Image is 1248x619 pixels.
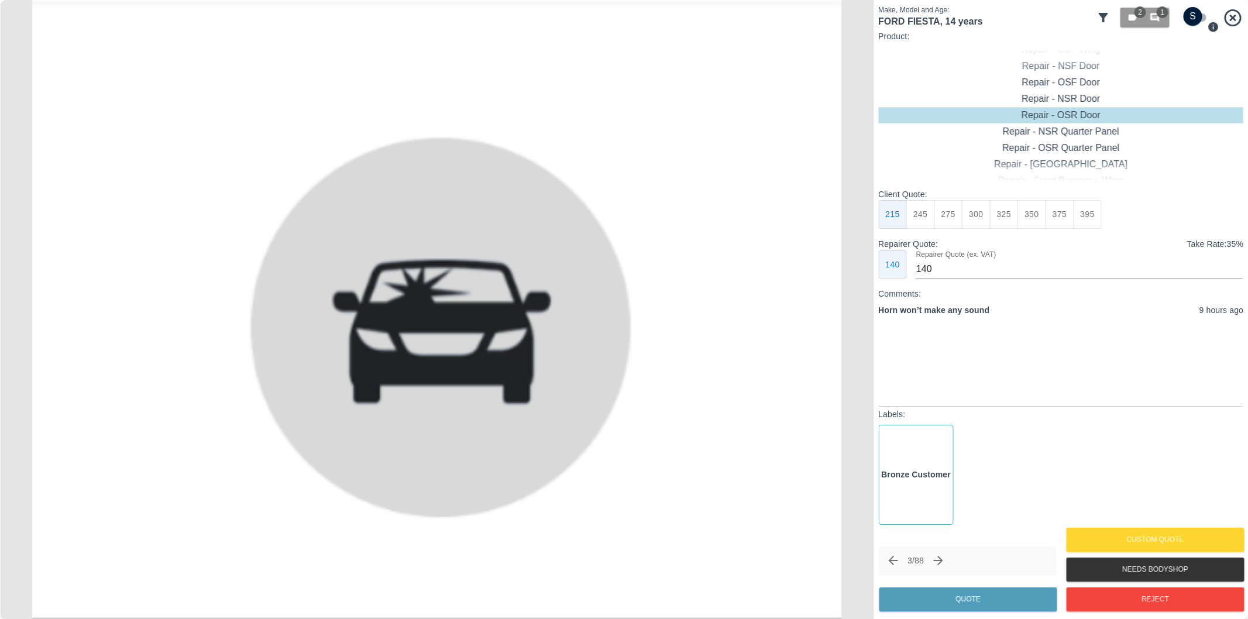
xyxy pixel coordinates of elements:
[1157,6,1168,18] span: 1
[878,123,1243,140] div: Repair - NSR Quarter Panel
[878,188,1243,200] p: Client Quote:
[1187,238,1243,250] p: Take Rate: 35 %
[878,173,1243,189] div: Repair - Front Bumper + Wing
[1208,21,1219,33] svg: Press Q to switch
[883,551,903,570] button: Previous claim
[1134,6,1146,18] span: 2
[879,587,1057,611] button: Quote
[878,408,1243,420] p: Labels:
[1199,304,1243,317] p: 9 hours ago
[878,200,907,229] button: 215
[878,156,1243,173] div: Repair - [GEOGRAPHIC_DATA]
[878,58,1243,74] div: Repair - NSF Door
[934,200,962,229] button: 275
[878,74,1243,91] div: Repair - OSF Door
[1066,587,1244,611] button: Reject
[878,140,1243,156] div: Repair - OSR Quarter Panel
[883,551,903,570] span: Previous claim (← or ↑)
[1066,528,1244,552] button: Custom Quote
[878,288,1243,300] p: Comments:
[878,30,1243,42] p: Product:
[878,5,1092,15] p: Make, Model and Age:
[989,200,1018,229] button: 325
[881,469,951,481] p: Bronze Customer
[1073,200,1102,229] button: 395
[1066,558,1244,582] button: Needs Bodyshop
[878,250,907,279] button: 140
[916,249,996,259] label: Repairer Quote (ex. VAT)
[878,107,1243,123] div: Repair - OSR Door
[878,15,1092,27] h1: FORD FIESTA , 14 years
[878,42,1243,58] div: Repair - OSF Wing
[1045,200,1074,229] button: 375
[907,555,924,566] p: 3 / 88
[1017,200,1046,229] button: 350
[929,551,948,570] span: Next/Skip claim (→ or ↓)
[878,304,989,317] p: Horn won’t make any sound
[929,551,948,570] button: Next claim
[962,200,991,229] button: 300
[906,200,935,229] button: 245
[878,91,1243,107] div: Repair - NSR Door
[878,238,938,250] p: Repairer Quote:
[1120,8,1170,27] button: 21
